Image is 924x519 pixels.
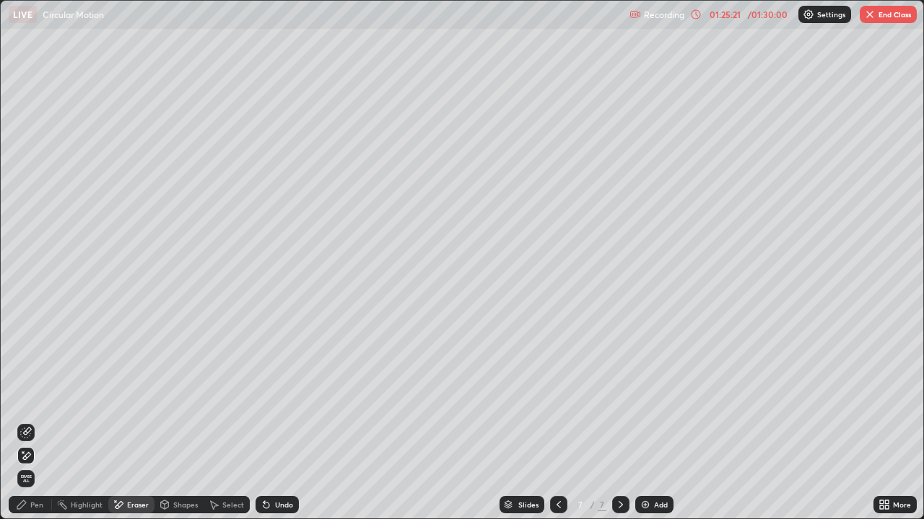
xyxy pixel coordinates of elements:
div: Add [654,501,668,508]
div: / [590,500,595,509]
p: Settings [817,11,845,18]
p: Circular Motion [43,9,104,20]
div: More [893,501,911,508]
img: add-slide-button [640,499,651,510]
img: recording.375f2c34.svg [629,9,641,20]
div: 01:25:21 [705,10,745,19]
div: Slides [518,501,539,508]
div: Shapes [173,501,198,508]
p: LIVE [13,9,32,20]
button: End Class [860,6,917,23]
div: Undo [275,501,293,508]
img: end-class-cross [864,9,876,20]
div: 7 [573,500,588,509]
div: / 01:30:00 [745,10,790,19]
div: Highlight [71,501,103,508]
img: class-settings-icons [803,9,814,20]
div: Select [222,501,244,508]
span: Erase all [18,474,34,483]
div: Pen [30,501,43,508]
div: 7 [598,498,606,511]
p: Recording [644,9,684,20]
div: Eraser [127,501,149,508]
